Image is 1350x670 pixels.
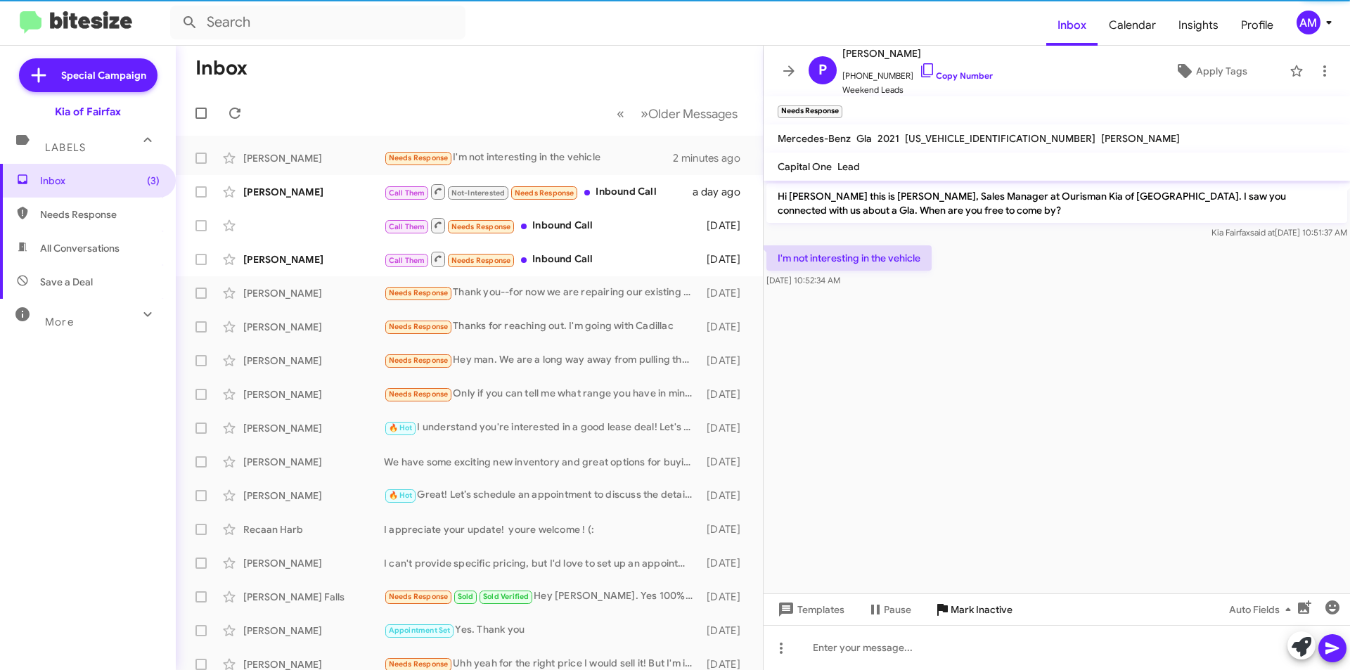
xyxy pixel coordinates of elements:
span: More [45,316,74,328]
span: Needs Response [389,659,449,669]
div: Hey man. We are a long way away from pulling the trigger. I was literally just killing time the d... [384,352,700,368]
a: Insights [1167,5,1230,46]
div: [DATE] [700,624,752,638]
div: Hey [PERSON_NAME]. Yes 100% pleased with everything! [384,588,700,605]
span: Pause [884,597,911,622]
span: Needs Response [389,288,449,297]
div: Inbound Call [384,183,693,200]
div: [PERSON_NAME] [243,624,384,638]
a: Profile [1230,5,1285,46]
div: Inbound Call [384,250,700,268]
span: Mercedes-Benz [778,132,851,145]
div: We have some exciting new inventory and great options for buying vehicles. Would you like to sche... [384,455,700,469]
span: Gla [856,132,872,145]
a: Calendar [1098,5,1167,46]
span: Older Messages [648,106,738,122]
div: [PERSON_NAME] [243,252,384,266]
div: [DATE] [700,219,752,233]
span: « [617,105,624,122]
div: [PERSON_NAME] [243,489,384,503]
div: [DATE] [700,354,752,368]
span: [PERSON_NAME] [842,45,993,62]
button: AM [1285,11,1335,34]
span: Needs Response [389,592,449,601]
span: 🔥 Hot [389,491,413,500]
span: Sold [458,592,474,601]
p: Hi [PERSON_NAME] this is [PERSON_NAME], Sales Manager at Ourisman Kia of [GEOGRAPHIC_DATA]. I saw... [766,183,1347,223]
div: Great! Let’s schedule an appointment to discuss the details and evaluate your vehicle. When are y... [384,487,700,503]
div: [DATE] [700,522,752,536]
div: [PERSON_NAME] [243,354,384,368]
div: [DATE] [700,556,752,570]
div: [PERSON_NAME] [243,421,384,435]
div: Kia of Fairfax [55,105,121,119]
span: [US_VEHICLE_IDENTIFICATION_NUMBER] [905,132,1095,145]
div: I'm not interesting in the vehicle [384,150,673,166]
span: Lead [837,160,860,173]
div: [DATE] [700,320,752,334]
div: [PERSON_NAME] [243,185,384,199]
span: Needs Response [389,389,449,399]
div: [PERSON_NAME] Falls [243,590,384,604]
a: Inbox [1046,5,1098,46]
span: Needs Response [389,153,449,162]
span: Needs Response [515,188,574,198]
div: Recaan Harb [243,522,384,536]
span: Call Them [389,188,425,198]
span: Call Them [389,256,425,265]
div: [DATE] [700,286,752,300]
button: Apply Tags [1138,58,1282,84]
span: P [818,59,827,82]
span: [PERSON_NAME] [1101,132,1180,145]
span: Needs Response [451,222,511,231]
span: 2021 [877,132,899,145]
div: [PERSON_NAME] [243,387,384,401]
button: Templates [764,597,856,622]
span: Labels [45,141,86,154]
div: [DATE] [700,455,752,469]
span: Save a Deal [40,275,93,289]
span: said at [1250,227,1275,238]
div: I understand you're interested in a good lease deal! Let's schedule a time for you to come in and... [384,420,700,436]
div: [DATE] [700,590,752,604]
div: [DATE] [700,252,752,266]
div: Thanks for reaching out. I'm going with Cadillac [384,318,700,335]
span: Auto Fields [1229,597,1297,622]
div: [PERSON_NAME] [243,556,384,570]
h1: Inbox [195,57,247,79]
span: Inbox [40,174,160,188]
span: Not-Interested [451,188,506,198]
span: Templates [775,597,844,622]
span: Call Them [389,222,425,231]
a: Special Campaign [19,58,157,92]
span: [PHONE_NUMBER] [842,62,993,83]
button: Next [632,99,746,128]
div: I appreciate your update! youre welcome ! (: [384,522,700,536]
div: [PERSON_NAME] [243,151,384,165]
div: I can't provide specific pricing, but I'd love to set up an appointment for you to bring in your ... [384,556,700,570]
span: » [641,105,648,122]
button: Mark Inactive [922,597,1024,622]
span: Capital One [778,160,832,173]
span: Appointment Set [389,626,451,635]
span: (3) [147,174,160,188]
nav: Page navigation example [609,99,746,128]
span: 🔥 Hot [389,423,413,432]
a: Copy Number [919,70,993,81]
span: Needs Response [389,356,449,365]
button: Auto Fields [1218,597,1308,622]
p: I'm not interesting in the vehicle [766,245,932,271]
span: All Conversations [40,241,120,255]
span: Apply Tags [1196,58,1247,84]
div: Only if you can tell me what range you have in mind to purchase it for. Make it worth my time to ... [384,386,700,402]
div: [DATE] [700,421,752,435]
span: Needs Response [40,207,160,221]
div: Inbound Call [384,217,700,234]
span: Kia Fairfax [DATE] 10:51:37 AM [1211,227,1347,238]
div: [PERSON_NAME] [243,455,384,469]
span: Needs Response [389,322,449,331]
